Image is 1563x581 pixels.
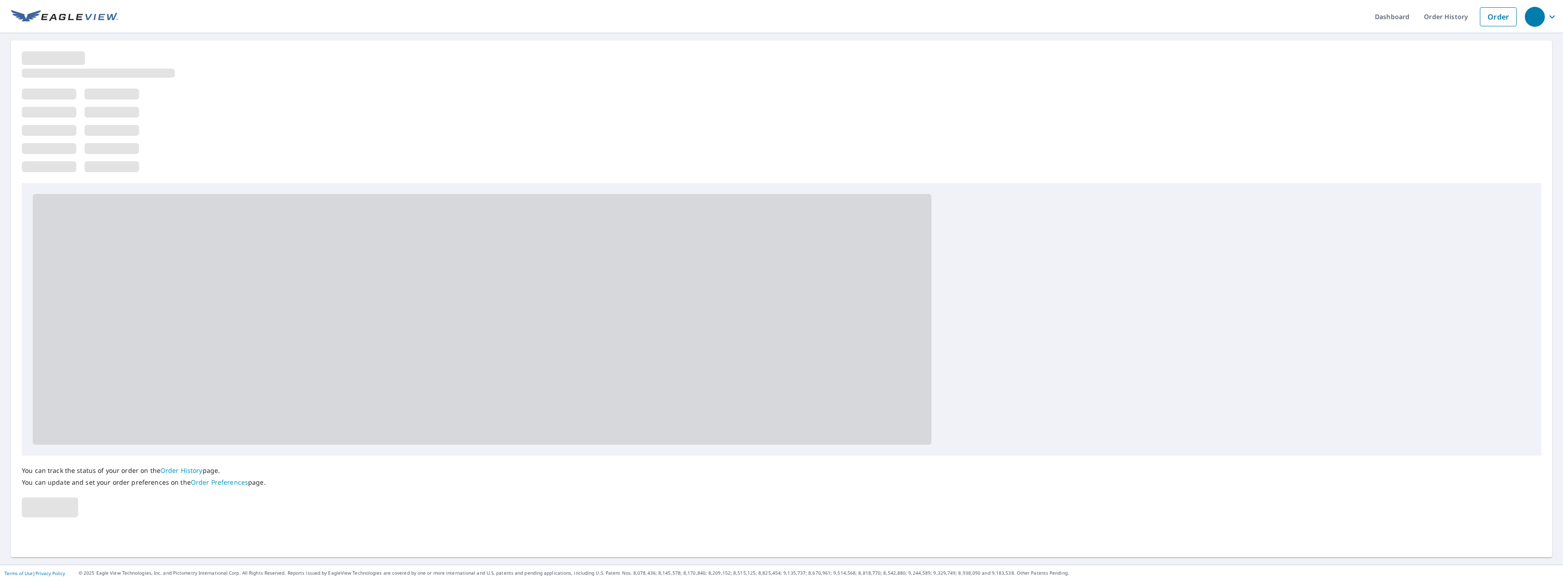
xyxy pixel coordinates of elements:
p: | [5,571,65,576]
a: Order [1480,7,1517,26]
a: Privacy Policy [35,570,65,576]
img: EV Logo [11,10,118,24]
a: Terms of Use [5,570,33,576]
a: Order History [160,466,203,475]
p: You can track the status of your order on the page. [22,467,266,475]
a: Order Preferences [191,478,248,487]
p: You can update and set your order preferences on the page. [22,478,266,487]
p: © 2025 Eagle View Technologies, Inc. and Pictometry International Corp. All Rights Reserved. Repo... [79,570,1558,576]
